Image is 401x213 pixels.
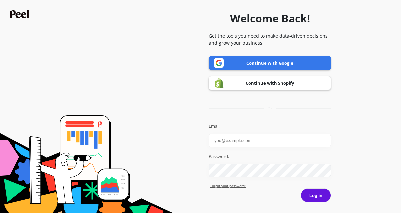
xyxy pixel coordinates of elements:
label: Password: [209,153,331,160]
h1: Welcome Back! [230,10,310,26]
img: Peel [10,10,31,18]
img: Google logo [214,58,224,68]
img: Shopify logo [214,78,224,88]
input: you@example.com [209,134,331,147]
button: Log in [301,188,331,202]
a: Forgot yout password? [210,183,331,188]
a: Continue with Google [209,56,331,70]
p: Get the tools you need to make data-driven decisions and grow your business. [209,32,331,46]
a: Continue with Shopify [209,76,331,90]
div: or [209,106,331,111]
label: Email: [209,123,331,130]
